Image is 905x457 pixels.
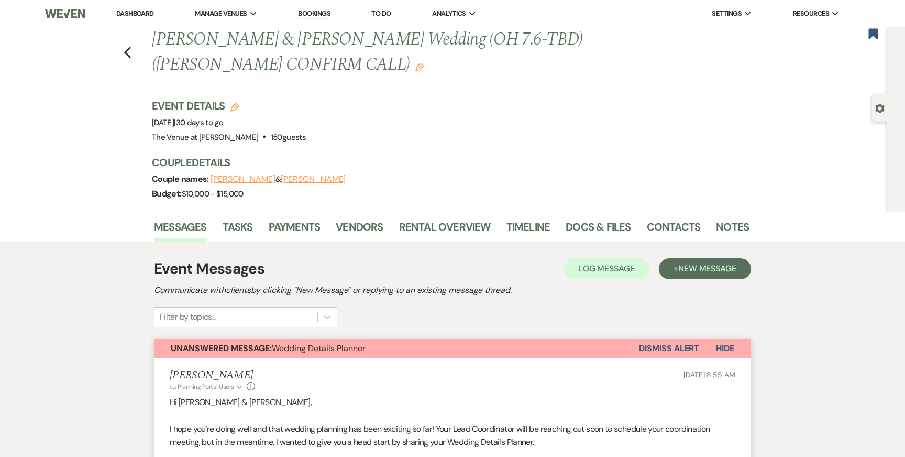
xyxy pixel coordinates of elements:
[170,369,255,382] h5: [PERSON_NAME]
[271,132,306,143] span: 150 guests
[171,343,366,354] span: Wedding Details Planner
[170,422,735,449] p: I hope you're doing well and that wedding planning has been exciting so far! Your Lead Coordinato...
[152,173,211,184] span: Couple names:
[579,263,635,274] span: Log Message
[647,219,701,242] a: Contacts
[298,9,330,19] a: Bookings
[678,263,736,274] span: New Message
[566,219,631,242] a: Docs & Files
[154,219,207,242] a: Messages
[152,99,306,113] h3: Event Details
[170,382,244,391] button: to: Planning Portal Users
[152,155,738,170] h3: Couple Details
[399,219,491,242] a: Rental Overview
[639,339,699,358] button: Dismiss Alert
[176,117,224,128] span: 30 days to go
[223,219,253,242] a: Tasks
[154,284,751,297] h2: Communicate with clients by clicking "New Message" or replying to an existing message thread.
[152,188,182,199] span: Budget:
[170,397,312,408] span: Hi [PERSON_NAME] & [PERSON_NAME],
[699,339,751,358] button: Hide
[506,219,550,242] a: Timeline
[152,27,621,77] h1: [PERSON_NAME] & [PERSON_NAME] Wedding (OH 7.6-TBD) ([PERSON_NAME] CONFIRM CALL)
[171,343,272,354] strong: Unanswered Message:
[116,9,154,18] a: Dashboard
[195,8,247,19] span: Manage Venues
[211,174,346,184] span: &
[564,258,649,279] button: Log Message
[152,132,258,143] span: The Venue at [PERSON_NAME]
[371,9,391,18] a: To Do
[683,370,735,379] span: [DATE] 8:55 AM
[269,219,321,242] a: Payments
[875,103,885,113] button: Open lead details
[152,117,223,128] span: [DATE]
[336,219,383,242] a: Vendors
[432,8,466,19] span: Analytics
[716,219,749,242] a: Notes
[174,117,223,128] span: |
[170,383,234,391] span: to: Planning Portal Users
[160,311,216,323] div: Filter by topics...
[281,175,346,183] button: [PERSON_NAME]
[45,3,85,25] img: Weven Logo
[154,258,264,280] h1: Event Messages
[716,343,734,354] span: Hide
[659,258,751,279] button: +New Message
[182,189,244,199] span: $10,000 - $15,000
[154,339,639,358] button: Unanswered Message:Wedding Details Planner
[211,175,275,183] button: [PERSON_NAME]
[793,8,829,19] span: Resources
[712,8,742,19] span: Settings
[415,62,424,71] button: Edit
